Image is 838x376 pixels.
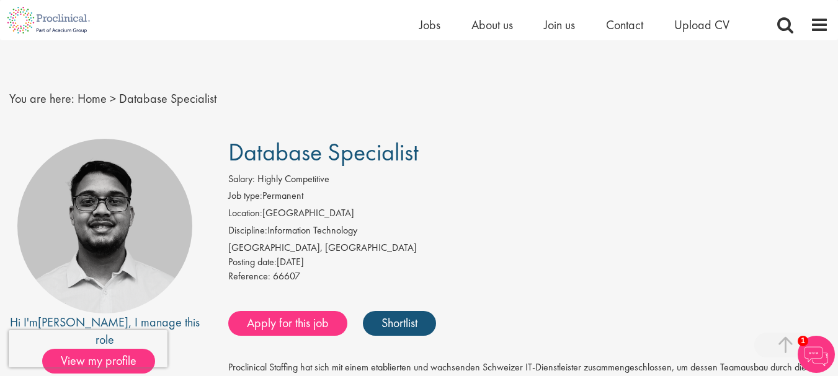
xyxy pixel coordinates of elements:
[674,17,729,33] a: Upload CV
[606,17,643,33] a: Contact
[17,139,192,313] img: imeage of recruiter Timothy Deschamps
[78,90,107,107] a: breadcrumb link
[38,314,128,330] a: [PERSON_NAME]
[471,17,513,33] a: About us
[798,336,835,373] img: Chatbot
[228,206,829,224] li: [GEOGRAPHIC_DATA]
[419,17,440,33] a: Jobs
[9,330,167,367] iframe: reCAPTCHA
[228,269,270,284] label: Reference:
[228,172,255,186] label: Salary:
[110,90,116,107] span: >
[544,17,575,33] a: Join us
[119,90,216,107] span: Database Specialist
[9,313,200,349] div: Hi I'm , I manage this role
[228,136,419,168] span: Database Specialist
[228,311,347,336] a: Apply for this job
[798,336,808,346] span: 1
[228,224,267,238] label: Discipline:
[228,224,829,241] li: Information Technology
[9,90,74,107] span: You are here:
[228,241,829,255] div: [GEOGRAPHIC_DATA], [GEOGRAPHIC_DATA]
[228,255,829,269] div: [DATE]
[228,189,829,206] li: Permanent
[363,311,436,336] a: Shortlist
[228,255,277,268] span: Posting date:
[228,206,262,221] label: Location:
[257,172,329,185] span: Highly Competitive
[228,189,262,203] label: Job type:
[273,269,300,282] span: 66607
